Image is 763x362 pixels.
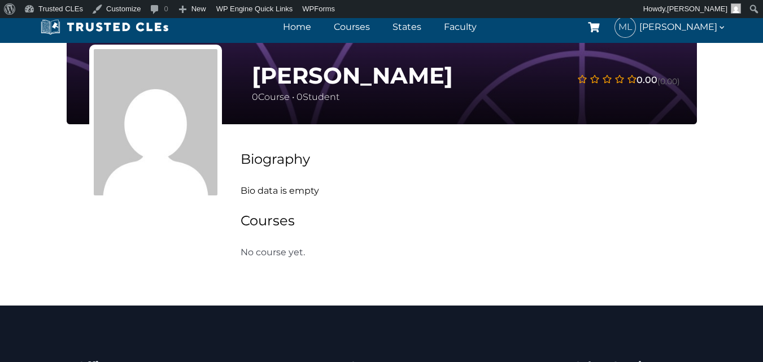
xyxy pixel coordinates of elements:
[280,19,314,35] a: Home
[292,91,294,102] span: •
[224,149,697,260] div: Bio data is empty
[252,62,453,89] h3: [PERSON_NAME]
[615,17,635,37] span: ML
[667,5,727,13] span: [PERSON_NAME]
[639,19,726,34] span: [PERSON_NAME]
[37,19,172,36] img: Trusted CLEs
[241,211,697,231] h3: Courses
[241,245,381,260] p: No course yet.
[636,72,657,88] span: 0.00
[657,75,680,88] span: (0.00)
[390,19,424,35] a: States
[331,19,373,35] a: Courses
[252,91,290,102] span: Course
[297,91,339,102] span: Student
[441,19,479,35] a: Faculty
[252,91,258,102] span: 0
[297,91,303,102] span: 0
